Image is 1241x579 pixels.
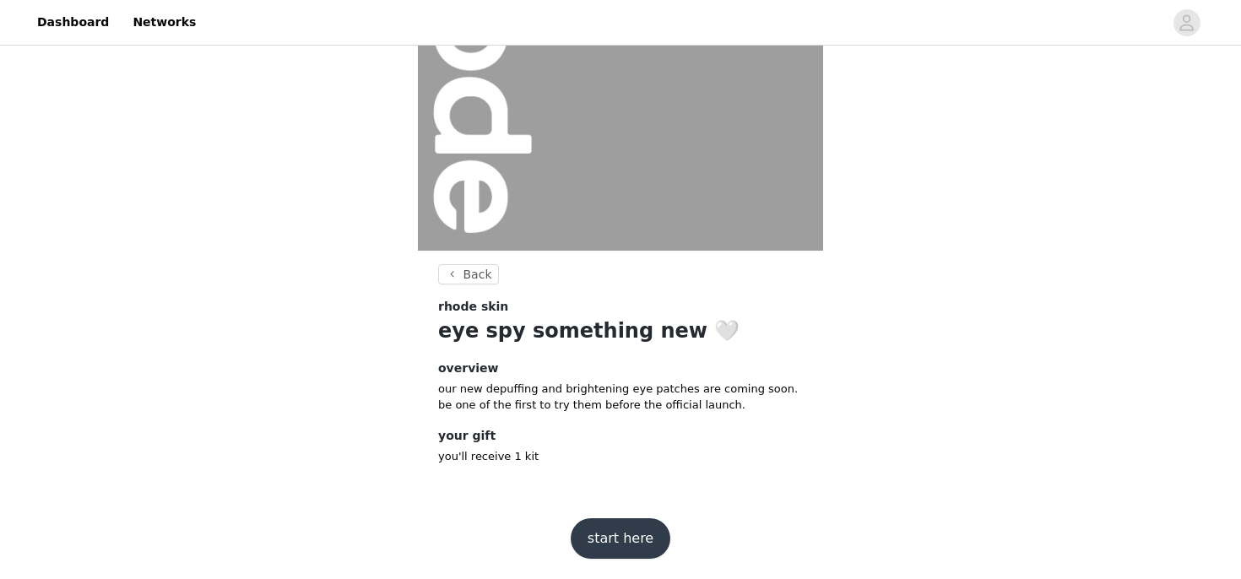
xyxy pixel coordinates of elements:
div: avatar [1179,9,1195,36]
p: you'll receive 1 kit [438,448,803,465]
h1: eye spy something new 🤍 [438,316,803,346]
button: Back [438,264,499,284]
p: our new depuffing and brightening eye patches are coming soon. be one of the first to try them be... [438,381,803,414]
h4: your gift [438,427,803,445]
span: rhode skin [438,298,508,316]
a: Networks [122,3,206,41]
a: Dashboard [27,3,119,41]
button: start here [571,518,670,559]
h4: overview [438,360,803,377]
